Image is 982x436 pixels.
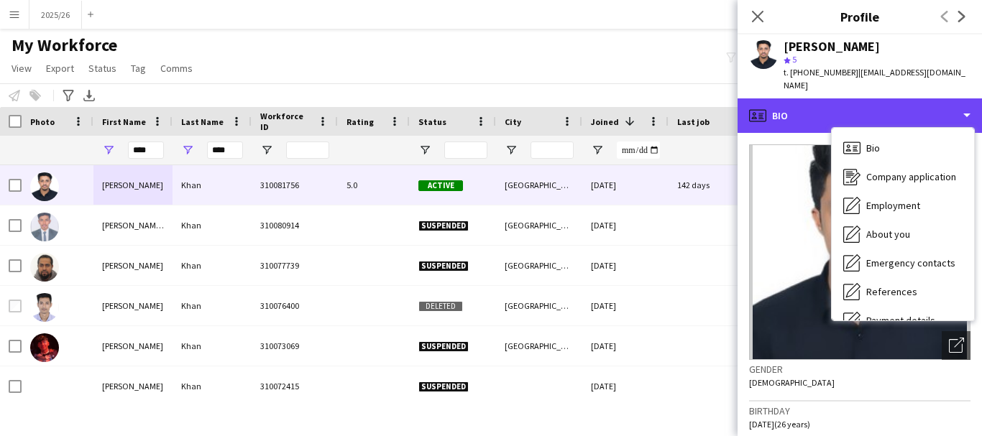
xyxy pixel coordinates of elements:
[617,142,660,159] input: Joined Filter Input
[173,326,252,366] div: Khan
[252,246,338,285] div: 310077739
[252,366,338,406] div: 310072415
[582,165,669,205] div: [DATE]
[81,87,98,104] app-action-btn: Export XLSX
[88,62,116,75] span: Status
[677,116,710,127] span: Last job
[181,116,224,127] span: Last Name
[792,54,797,65] span: 5
[866,256,955,269] span: Emergency contacts
[60,87,77,104] app-action-btn: Advanced filters
[93,366,173,406] div: [PERSON_NAME]
[102,116,146,127] span: First Name
[496,326,582,366] div: [GEOGRAPHIC_DATA]
[866,170,956,183] span: Company application
[738,7,982,26] h3: Profile
[260,144,273,157] button: Open Filter Menu
[505,116,521,127] span: City
[173,205,252,245] div: Khan
[669,165,755,205] div: 142 days
[832,191,974,220] div: Employment
[582,286,669,325] div: [DATE]
[591,116,619,127] span: Joined
[418,180,463,191] span: Active
[582,246,669,285] div: [DATE]
[832,220,974,249] div: About you
[496,286,582,325] div: [GEOGRAPHIC_DATA]
[93,246,173,285] div: [PERSON_NAME]
[832,134,974,162] div: Bio
[866,228,910,241] span: About you
[207,142,243,159] input: Last Name Filter Input
[160,62,193,75] span: Comms
[749,144,970,360] img: Crew avatar or photo
[866,285,917,298] span: References
[866,142,880,154] span: Bio
[40,59,80,78] a: Export
[418,116,446,127] span: Status
[93,165,173,205] div: [PERSON_NAME]
[505,144,518,157] button: Open Filter Menu
[832,277,974,306] div: References
[418,144,431,157] button: Open Filter Menu
[582,326,669,366] div: [DATE]
[173,165,252,205] div: Khan
[260,111,312,132] span: Workforce ID
[942,331,970,360] div: Open photos pop-in
[125,59,152,78] a: Tag
[338,165,410,205] div: 5.0
[784,67,965,91] span: | [EMAIL_ADDRESS][DOMAIN_NAME]
[102,144,115,157] button: Open Filter Menu
[496,205,582,245] div: [GEOGRAPHIC_DATA]
[418,301,463,312] span: Deleted
[749,404,970,417] h3: Birthday
[30,293,59,322] img: Mohammed Khan
[83,59,122,78] a: Status
[496,246,582,285] div: [GEOGRAPHIC_DATA]
[496,165,582,205] div: [GEOGRAPHIC_DATA]
[46,62,74,75] span: Export
[252,205,338,245] div: 310080914
[252,326,338,366] div: 310073069
[155,59,198,78] a: Comms
[591,144,604,157] button: Open Filter Menu
[418,221,469,231] span: Suspended
[347,116,374,127] span: Rating
[418,341,469,352] span: Suspended
[749,363,970,376] h3: Gender
[30,213,59,241] img: Mohammed Faiyaz Ahmed Khan
[749,419,810,430] span: [DATE] (26 years)
[582,366,669,406] div: [DATE]
[252,286,338,325] div: 310076400
[181,144,194,157] button: Open Filter Menu
[784,67,858,78] span: t. [PHONE_NUMBER]
[93,205,173,245] div: [PERSON_NAME] [PERSON_NAME]
[738,98,982,133] div: Bio
[418,261,469,272] span: Suspended
[286,142,329,159] input: Workforce ID Filter Input
[832,162,974,191] div: Company application
[582,205,669,245] div: [DATE]
[418,381,469,392] span: Suspended
[29,1,82,29] button: 2025/26
[444,142,487,159] input: Status Filter Input
[173,246,252,285] div: Khan
[12,62,32,75] span: View
[9,300,22,312] input: Row Selection is disabled for this row (unchecked)
[93,326,173,366] div: [PERSON_NAME]
[30,333,59,362] img: Mohammed Khan
[12,34,117,56] span: My Workforce
[30,116,55,127] span: Photo
[30,172,59,201] img: Mohammed Idrees Khan
[93,286,173,325] div: [PERSON_NAME]
[6,59,37,78] a: View
[866,199,920,212] span: Employment
[30,253,59,282] img: Mohammad Khan
[128,142,164,159] input: First Name Filter Input
[131,62,146,75] span: Tag
[784,40,880,53] div: [PERSON_NAME]
[173,286,252,325] div: Khan
[531,142,574,159] input: City Filter Input
[749,377,835,388] span: [DEMOGRAPHIC_DATA]
[832,249,974,277] div: Emergency contacts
